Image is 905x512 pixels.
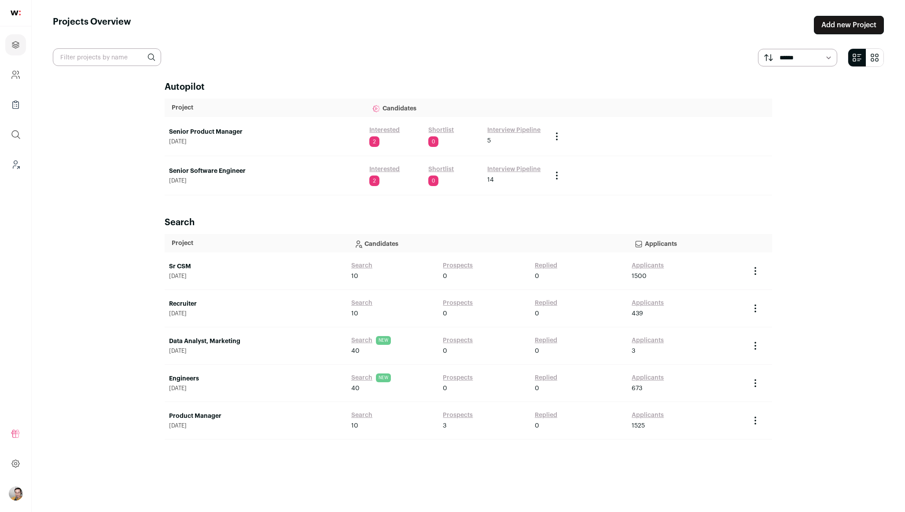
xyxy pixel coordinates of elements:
a: Shortlist [428,165,454,174]
a: Company Lists [5,94,26,115]
span: 40 [351,384,360,393]
h2: Autopilot [165,81,772,93]
span: 5 [487,136,491,145]
a: Interested [369,126,400,135]
a: Shortlist [428,126,454,135]
span: [DATE] [169,138,361,145]
span: [DATE] [169,422,342,429]
a: Prospects [443,299,473,307]
span: [DATE] [169,385,342,392]
a: Prospects [443,411,473,420]
a: Applicants [632,411,664,420]
span: 3 [632,347,635,355]
a: Search [351,336,372,345]
span: 0 [535,384,539,393]
a: Projects [5,34,26,55]
span: 2 [369,136,379,147]
a: Senior Software Engineer [169,167,361,176]
p: Applicants [634,234,739,252]
a: Search [351,299,372,307]
p: Project [172,239,340,248]
span: 0 [428,176,438,186]
a: Interview Pipeline [487,165,541,174]
button: Project Actions [750,415,761,426]
p: Candidates [354,234,620,252]
span: NEW [376,373,391,382]
span: [DATE] [169,310,342,317]
span: 0 [535,347,539,355]
span: 673 [632,384,642,393]
a: Search [351,261,372,270]
img: 144000-medium_jpg [9,486,23,501]
span: 1525 [632,421,645,430]
a: Add new Project [814,16,884,34]
a: Replied [535,336,557,345]
a: Search [351,411,372,420]
a: Applicants [632,336,664,345]
a: Applicants [632,373,664,382]
p: Candidates [372,99,540,117]
span: 10 [351,309,358,318]
span: 14 [487,176,494,184]
span: 10 [351,421,358,430]
a: Replied [535,261,557,270]
a: Replied [535,411,557,420]
button: Open dropdown [9,486,23,501]
span: NEW [376,336,391,345]
button: Project Actions [750,303,761,314]
span: 0 [535,421,539,430]
span: 0 [443,384,447,393]
span: 0 [535,272,539,281]
a: Sr CSM [169,262,342,271]
span: [DATE] [169,347,342,355]
a: Replied [535,299,557,307]
a: Applicants [632,261,664,270]
span: 1500 [632,272,647,281]
a: Interested [369,165,400,174]
span: [DATE] [169,273,342,280]
span: 0 [443,309,447,318]
span: 0 [428,136,438,147]
span: 2 [369,176,379,186]
a: Leads (Backoffice) [5,154,26,175]
a: Interview Pipeline [487,126,541,135]
h2: Search [165,216,772,229]
input: Filter projects by name [53,48,161,66]
span: 40 [351,347,360,355]
a: Prospects [443,336,473,345]
button: Project Actions [750,378,761,388]
p: Project [172,103,358,112]
button: Project Actions [552,131,562,142]
a: Product Manager [169,412,342,421]
a: Recruiter [169,300,342,308]
span: 0 [443,347,447,355]
span: 3 [443,421,446,430]
a: Applicants [632,299,664,307]
a: Prospects [443,261,473,270]
a: Company and ATS Settings [5,64,26,85]
a: Prospects [443,373,473,382]
button: Project Actions [750,266,761,276]
button: Project Actions [552,170,562,181]
a: Engineers [169,374,342,383]
button: Project Actions [750,340,761,351]
img: wellfound-shorthand-0d5821cbd27db2630d0214b213865d53afaa358527fdda9d0ea32b1df1b89c2c.svg [11,11,21,15]
a: Search [351,373,372,382]
h1: Projects Overview [53,16,131,34]
span: 0 [443,272,447,281]
span: 0 [535,309,539,318]
span: 10 [351,272,358,281]
a: Replied [535,373,557,382]
span: 439 [632,309,643,318]
span: [DATE] [169,177,361,184]
a: Senior Product Manager [169,128,361,136]
a: Data Analyst, Marketing [169,337,342,346]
